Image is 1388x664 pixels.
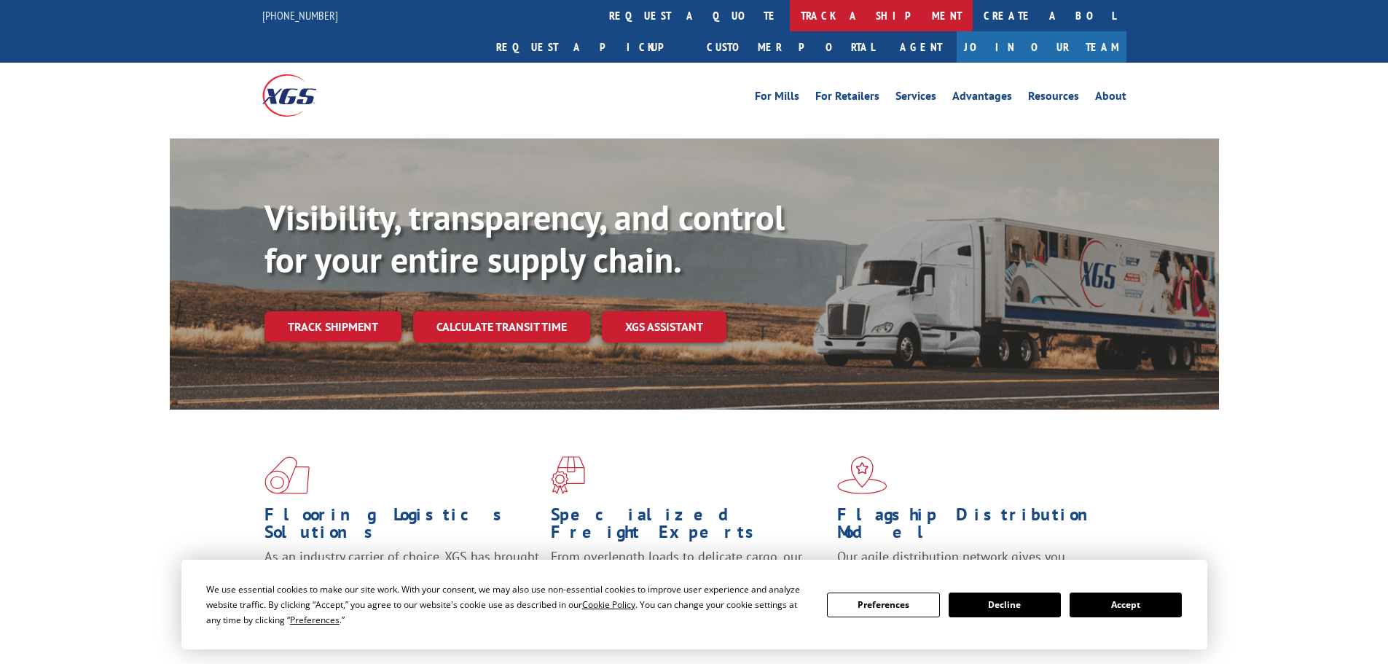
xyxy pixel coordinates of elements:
span: As an industry carrier of choice, XGS has brought innovation and dedication to flooring logistics... [264,548,539,600]
a: Calculate transit time [413,311,590,343]
p: From overlength loads to delicate cargo, our experienced staff knows the best way to move your fr... [551,548,826,613]
a: Services [895,90,936,106]
span: Cookie Policy [582,598,635,611]
b: Visibility, transparency, and control for your entire supply chain. [264,195,785,282]
a: XGS ASSISTANT [602,311,726,343]
a: Request a pickup [485,31,696,63]
h1: Flooring Logistics Solutions [264,506,540,548]
a: For Mills [755,90,799,106]
button: Decline [949,593,1061,617]
a: Customer Portal [696,31,885,63]
a: About [1095,90,1126,106]
img: xgs-icon-total-supply-chain-intelligence-red [264,456,310,494]
a: Join Our Team [957,31,1126,63]
button: Preferences [827,593,939,617]
h1: Specialized Freight Experts [551,506,826,548]
a: [PHONE_NUMBER] [262,8,338,23]
span: Preferences [290,614,340,626]
a: For Retailers [815,90,879,106]
a: Advantages [952,90,1012,106]
a: Track shipment [264,311,401,342]
div: We use essential cookies to make our site work. With your consent, we may also use non-essential ... [206,582,809,628]
a: Resources [1028,90,1079,106]
button: Accept [1070,593,1182,617]
div: Cookie Consent Prompt [181,560,1207,649]
img: xgs-icon-flagship-distribution-model-red [837,456,887,494]
img: xgs-icon-focused-on-flooring-red [551,456,585,494]
span: Our agile distribution network gives you nationwide inventory management on demand. [837,548,1105,582]
h1: Flagship Distribution Model [837,506,1113,548]
a: Agent [885,31,957,63]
